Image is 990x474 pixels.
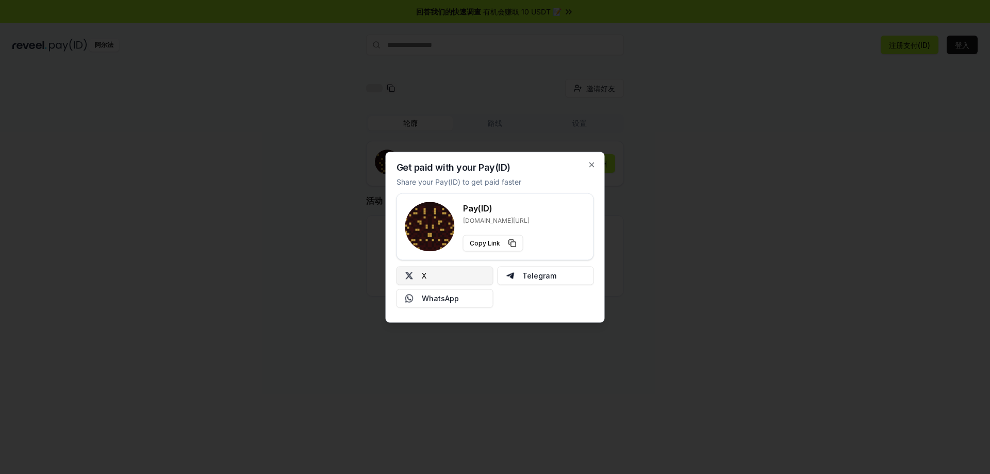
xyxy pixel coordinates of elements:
[405,271,414,280] img: X
[497,266,594,285] button: Telegram
[397,266,493,285] button: X
[506,271,514,280] img: Telegram
[463,202,530,214] h3: Pay(ID)
[405,294,414,302] img: Whatsapp
[397,176,521,187] p: Share your Pay(ID) to get paid faster
[397,289,493,307] button: WhatsApp
[463,216,530,224] p: [DOMAIN_NAME][URL]
[463,235,523,251] button: Copy Link
[397,162,510,172] h2: Get paid with your Pay(ID)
